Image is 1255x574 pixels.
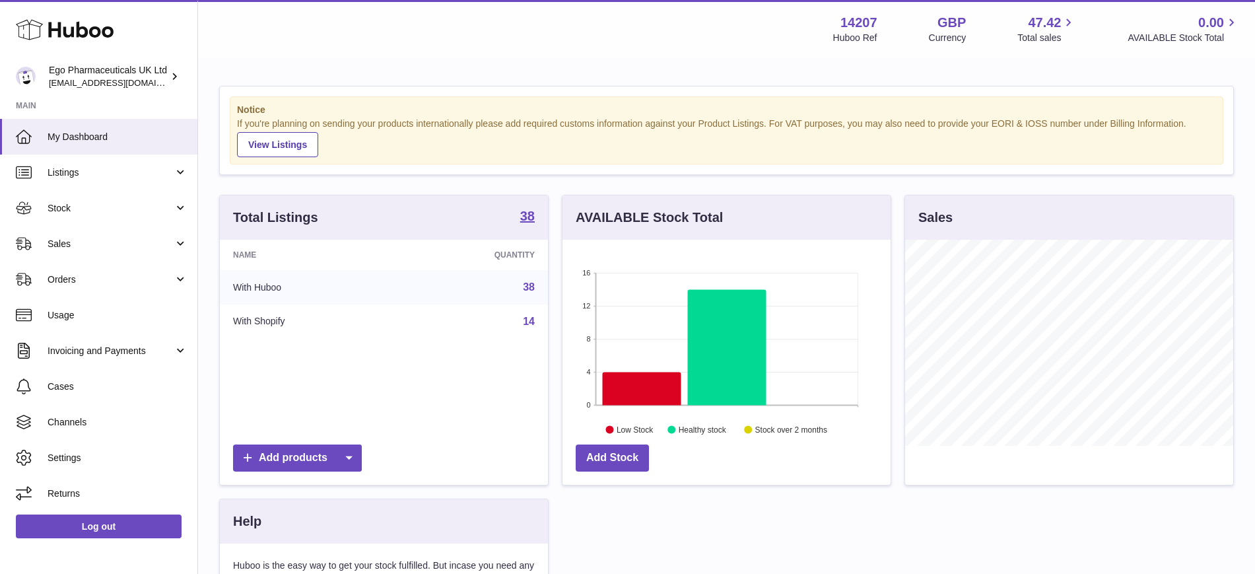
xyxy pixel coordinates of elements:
a: 47.42 Total sales [1017,14,1076,44]
text: Stock over 2 months [755,425,827,434]
span: Channels [48,416,187,429]
text: 16 [582,269,590,277]
span: Listings [48,166,174,179]
span: [EMAIL_ADDRESS][DOMAIN_NAME] [49,77,194,88]
div: Currency [929,32,967,44]
a: Log out [16,515,182,538]
th: Name [220,240,397,270]
a: Add products [233,445,362,472]
a: 38 [520,209,535,225]
span: Total sales [1017,32,1076,44]
h3: Help [233,513,261,530]
span: 47.42 [1028,14,1061,32]
strong: 14207 [840,14,877,32]
h3: Sales [918,209,953,227]
strong: Notice [237,104,1216,116]
td: With Huboo [220,270,397,305]
a: 38 [523,281,535,293]
span: 0.00 [1198,14,1224,32]
strong: 38 [520,209,535,223]
a: View Listings [237,132,318,157]
span: Sales [48,238,174,250]
span: Invoicing and Payments [48,345,174,357]
span: Stock [48,202,174,215]
span: Settings [48,452,187,464]
th: Quantity [397,240,548,270]
strong: GBP [937,14,966,32]
div: If you're planning on sending your products internationally please add required customs informati... [237,118,1216,157]
text: 12 [582,302,590,310]
text: 8 [586,335,590,343]
text: Healthy stock [679,425,727,434]
text: 4 [586,368,590,376]
h3: AVAILABLE Stock Total [576,209,723,227]
a: Add Stock [576,445,649,472]
div: Huboo Ref [833,32,877,44]
span: Returns [48,487,187,500]
a: 0.00 AVAILABLE Stock Total [1128,14,1239,44]
td: With Shopify [220,305,397,339]
h3: Total Listings [233,209,318,227]
text: 0 [586,401,590,409]
span: Cases [48,380,187,393]
span: AVAILABLE Stock Total [1128,32,1239,44]
img: internalAdmin-14207@internal.huboo.com [16,67,36,87]
text: Low Stock [617,425,654,434]
a: 14 [523,316,535,327]
div: Ego Pharmaceuticals UK Ltd [49,64,168,89]
span: Orders [48,273,174,286]
span: Usage [48,309,187,322]
span: My Dashboard [48,131,187,143]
